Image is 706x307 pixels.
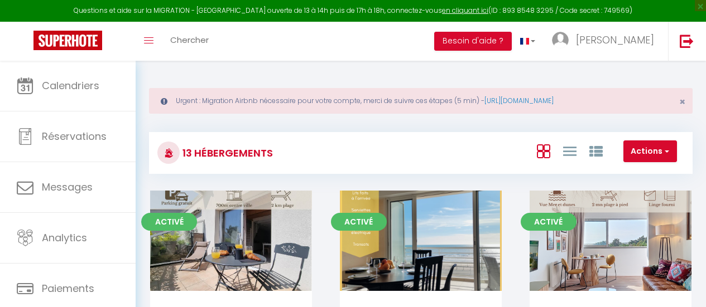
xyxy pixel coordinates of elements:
a: en cliquant ici [442,6,488,15]
span: Calendriers [42,79,99,92]
a: Vue par Groupe [589,142,603,160]
a: ... [PERSON_NAME] [544,22,668,61]
span: × [679,95,685,109]
a: Editer [577,230,644,252]
a: Vue en Box [537,142,550,160]
button: Close [679,97,685,107]
img: Super Booking [33,31,102,50]
span: Chercher [170,34,209,46]
img: ... [552,32,569,48]
div: Urgent : Migration Airbnb nécessaire pour votre compte, merci de suivre ces étapes (5 min) - [149,88,693,114]
a: Editer [387,230,454,252]
a: Editer [198,230,265,252]
button: Actions [623,140,677,163]
span: Activé [521,213,577,231]
span: Réservations [42,129,107,143]
h3: 13 Hébergements [180,140,273,165]
span: Paiements [42,281,94,295]
button: Besoin d'aide ? [434,32,512,51]
span: Activé [331,213,387,231]
a: [URL][DOMAIN_NAME] [484,96,554,105]
span: Activé [141,213,197,231]
span: Analytics [42,231,87,245]
a: Chercher [162,22,217,61]
img: logout [680,34,694,48]
a: Vue en Liste [563,142,577,160]
iframe: LiveChat chat widget [659,260,706,307]
span: [PERSON_NAME] [576,33,654,47]
span: Messages [42,180,93,194]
